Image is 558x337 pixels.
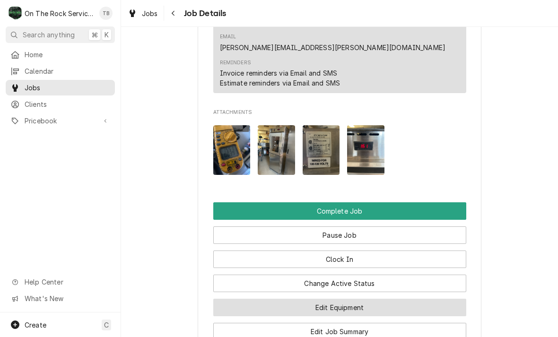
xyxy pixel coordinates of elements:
[303,125,340,175] img: 5ocDmqCDQqSHw4dogfPX
[25,9,94,18] div: On The Rock Services
[347,125,384,175] img: 3mYZaG9oQG6MluJHLy6x
[213,226,466,244] button: Pause Job
[181,7,227,20] span: Job Details
[9,7,22,20] div: O
[213,202,466,220] button: Complete Job
[213,109,466,182] div: Attachments
[142,9,158,18] span: Jobs
[213,268,466,292] div: Button Group Row
[25,321,46,329] span: Create
[25,277,109,287] span: Help Center
[23,30,75,40] span: Search anything
[220,78,340,88] div: Estimate reminders via Email and SMS
[6,113,115,129] a: Go to Pricebook
[99,7,113,20] div: TB
[213,251,466,268] button: Clock In
[213,109,466,116] span: Attachments
[213,299,466,316] button: Edit Equipment
[213,275,466,292] button: Change Active Status
[213,125,251,175] img: pnVooj2cQRKeR6xKWjdU
[25,116,96,126] span: Pricebook
[213,2,466,97] div: Client Contact List
[124,6,162,21] a: Jobs
[6,80,115,95] a: Jobs
[220,33,236,41] div: Email
[25,50,110,60] span: Home
[166,6,181,21] button: Navigate back
[213,220,466,244] div: Button Group Row
[6,291,115,306] a: Go to What's New
[25,66,110,76] span: Calendar
[6,26,115,43] button: Search anything⌘K
[25,294,109,303] span: What's New
[220,59,340,88] div: Reminders
[6,274,115,290] a: Go to Help Center
[6,47,115,62] a: Home
[105,30,109,40] span: K
[91,30,98,40] span: ⌘
[6,63,115,79] a: Calendar
[104,320,109,330] span: C
[220,43,446,52] a: [PERSON_NAME][EMAIL_ADDRESS][PERSON_NAME][DOMAIN_NAME]
[213,118,466,182] span: Attachments
[258,125,295,175] img: utsGnvZ2RWe6nT6wCG7Q
[25,99,110,109] span: Clients
[25,83,110,93] span: Jobs
[99,7,113,20] div: Todd Brady's Avatar
[213,2,466,93] div: Contact
[220,68,338,78] div: Invoice reminders via Email and SMS
[213,292,466,316] div: Button Group Row
[220,59,251,67] div: Reminders
[220,33,446,52] div: Email
[6,96,115,112] a: Clients
[213,202,466,220] div: Button Group Row
[213,244,466,268] div: Button Group Row
[9,7,22,20] div: On The Rock Services's Avatar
